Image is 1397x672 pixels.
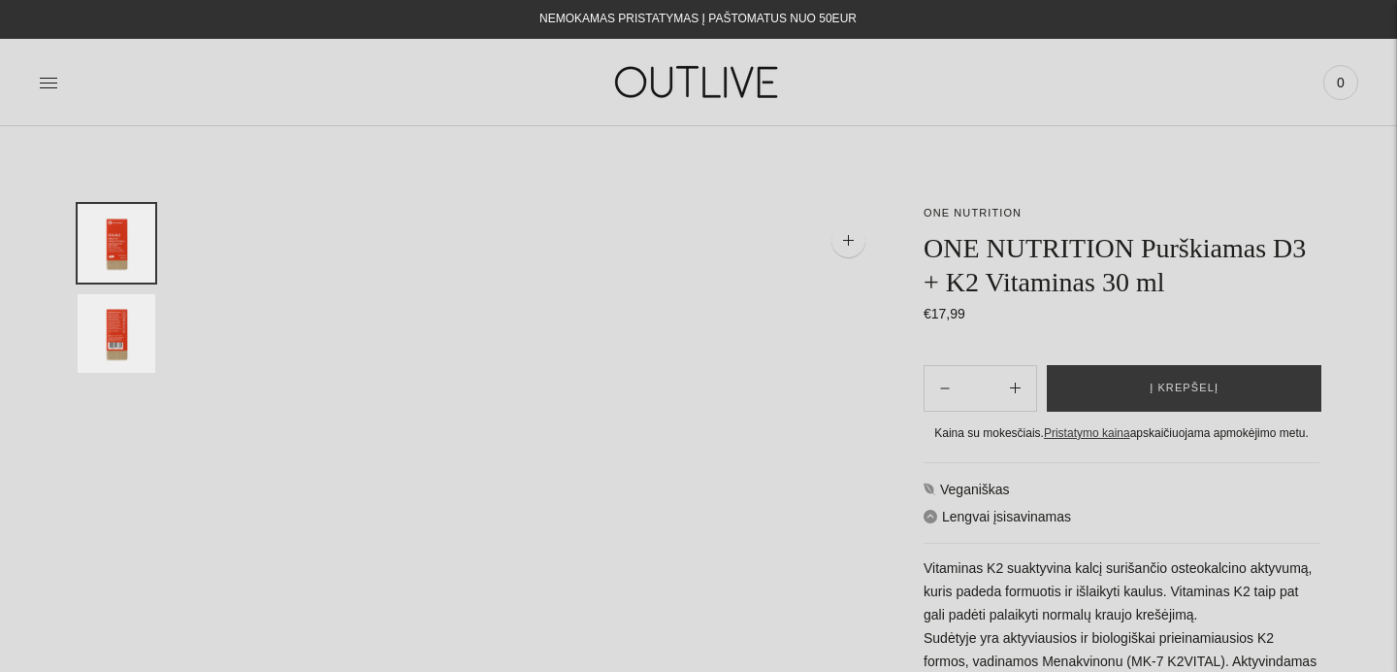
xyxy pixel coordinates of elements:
button: Į krepšelį [1047,365,1321,412]
a: ONE NUTRITION [924,207,1022,218]
button: Add product quantity [925,365,965,412]
h1: ONE NUTRITION Purškiamas D3 + K2 Vitaminas 30 ml [924,231,1319,299]
span: Į krepšelį [1150,379,1218,398]
div: NEMOKAMAS PRISTATYMAS Į PAŠTOMATUS NUO 50EUR [539,8,857,31]
button: Subtract product quantity [994,365,1036,412]
div: Kaina su mokesčiais. apskaičiuojama apmokėjimo metu. [924,423,1319,444]
span: €17,99 [924,306,965,321]
button: Translation missing: en.general.accessibility.image_thumbail [78,204,155,283]
input: Product quantity [965,374,994,402]
span: 0 [1327,69,1354,96]
a: Pristatymo kaina [1044,426,1130,440]
button: Translation missing: en.general.accessibility.image_thumbail [78,294,155,373]
img: OUTLIVE [577,49,820,116]
a: 0 [1323,61,1358,104]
